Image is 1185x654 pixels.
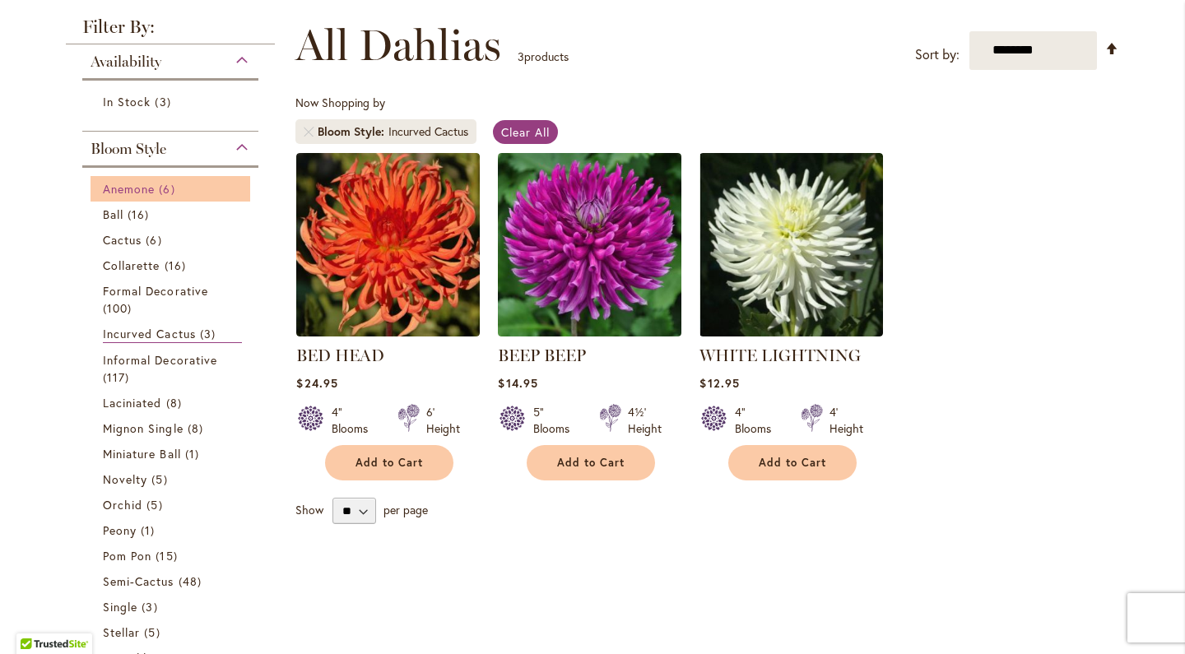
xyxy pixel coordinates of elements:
[103,497,142,513] span: Orchid
[103,624,140,640] span: Stellar
[103,522,242,539] a: Peony 1
[103,352,217,368] span: Informal Decorative
[103,232,142,248] span: Cactus
[103,257,160,273] span: Collarette
[498,346,586,365] a: BEEP BEEP
[103,94,151,109] span: In Stock
[533,404,579,437] div: 5" Blooms
[103,446,181,462] span: Miniature Ball
[200,325,220,342] span: 3
[142,598,161,615] span: 3
[103,299,136,317] span: 100
[103,547,242,564] a: Pom Pon 15
[699,153,883,336] img: WHITE LIGHTNING
[295,95,385,110] span: Now Shopping by
[318,123,388,140] span: Bloom Style
[159,180,179,197] span: 6
[91,140,166,158] span: Bloom Style
[91,53,161,71] span: Availability
[103,369,133,386] span: 117
[151,471,171,488] span: 5
[128,206,153,223] span: 16
[383,502,428,517] span: per page
[355,456,423,470] span: Add to Cart
[518,49,524,64] span: 3
[295,502,323,517] span: Show
[179,573,206,590] span: 48
[103,325,242,343] a: Incurved Cactus 3
[103,573,242,590] a: Semi-Cactus 48
[103,395,162,410] span: Laciniated
[141,522,159,539] span: 1
[103,93,242,110] a: In Stock 3
[166,394,186,411] span: 8
[103,624,242,641] a: Stellar 5
[501,124,550,140] span: Clear All
[144,624,164,641] span: 5
[103,351,242,386] a: Informal Decorative 117
[699,324,883,340] a: WHITE LIGHTNING
[103,257,242,274] a: Collarette 16
[332,404,378,437] div: 4" Blooms
[493,120,558,144] a: Clear All
[295,21,501,70] span: All Dahlias
[628,404,662,437] div: 4½' Height
[103,445,242,462] a: Miniature Ball 1
[426,404,460,437] div: 6' Height
[296,375,337,391] span: $24.95
[146,231,165,248] span: 6
[12,596,58,642] iframe: Launch Accessibility Center
[103,573,174,589] span: Semi-Cactus
[296,153,480,336] img: BED HEAD
[103,206,123,222] span: Ball
[699,375,739,391] span: $12.95
[103,420,242,437] a: Mignon Single 8
[699,346,861,365] a: WHITE LIGHTNING
[103,181,155,197] span: Anemone
[498,153,681,336] img: BEEP BEEP
[498,324,681,340] a: BEEP BEEP
[103,548,151,564] span: Pom Pon
[103,180,242,197] a: Anemone 6
[103,394,242,411] a: Laciniated 8
[156,547,181,564] span: 15
[325,445,453,480] button: Add to Cart
[155,93,174,110] span: 3
[557,456,625,470] span: Add to Cart
[66,18,275,44] strong: Filter By:
[759,456,826,470] span: Add to Cart
[185,445,203,462] span: 1
[388,123,468,140] div: Incurved Cactus
[103,522,137,538] span: Peony
[728,445,857,480] button: Add to Cart
[103,471,147,487] span: Novelty
[103,326,196,341] span: Incurved Cactus
[103,231,242,248] a: Cactus 6
[103,496,242,513] a: Orchid 5
[296,346,384,365] a: BED HEAD
[103,282,242,317] a: Formal Decorative 100
[103,598,242,615] a: Single 3
[103,206,242,223] a: Ball 16
[296,324,480,340] a: BED HEAD
[103,283,208,299] span: Formal Decorative
[735,404,781,437] div: 4" Blooms
[915,39,960,70] label: Sort by:
[165,257,190,274] span: 16
[527,445,655,480] button: Add to Cart
[498,375,537,391] span: $14.95
[518,44,569,70] p: products
[188,420,207,437] span: 8
[103,599,137,615] span: Single
[304,127,314,137] a: Remove Bloom Style Incurved Cactus
[103,471,242,488] a: Novelty 5
[103,420,184,436] span: Mignon Single
[829,404,863,437] div: 4' Height
[146,496,166,513] span: 5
